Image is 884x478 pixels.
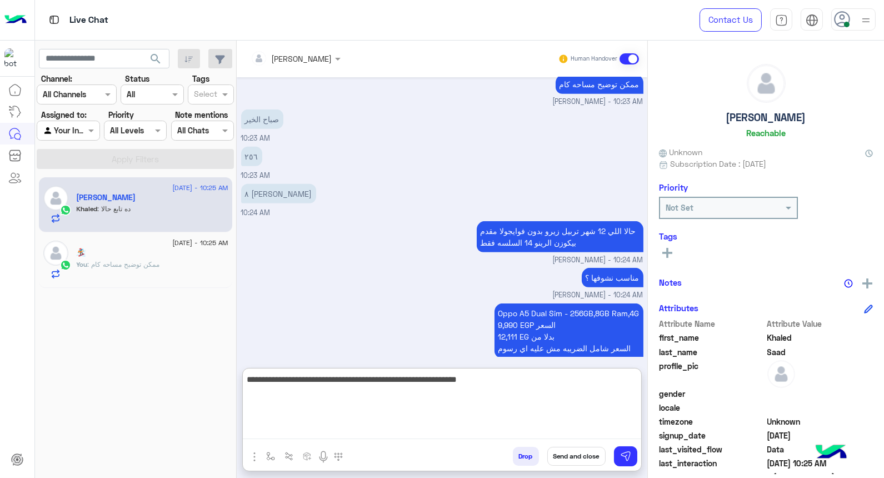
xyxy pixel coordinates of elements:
h6: Priority [659,182,688,192]
img: send voice note [317,450,330,464]
div: Select [192,88,217,102]
span: 2025-09-10T07:25:27.3209269Z [767,457,873,469]
img: hulul-logo.png [812,434,851,472]
img: create order [303,452,312,461]
h6: Attributes [659,303,698,313]
span: Saad [767,346,873,358]
span: [PERSON_NAME] - 10:24 AM [553,290,643,301]
span: Khaled [77,205,98,213]
button: search [142,49,169,73]
span: last_name [659,346,765,358]
span: 10:23 AM [241,134,271,142]
span: Unknown [767,416,873,427]
button: Drop [513,447,539,466]
h6: Notes [659,277,682,287]
span: null [767,402,873,414]
label: Note mentions [175,109,228,121]
span: Attribute Name [659,318,765,330]
a: tab [770,8,792,32]
span: last_visited_flow [659,444,765,455]
p: 10/9/2025, 10:24 AM [477,221,643,252]
img: Trigger scenario [284,452,293,461]
img: add [862,278,872,288]
span: Data [767,444,873,455]
span: ده تابع حالا [98,205,131,213]
img: tab [47,13,61,27]
p: Live Chat [69,13,108,28]
span: 2025-09-02T12:58:16.476Z [767,430,873,441]
img: notes [844,279,853,288]
span: 10:23 AM [241,171,271,180]
img: defaultAdmin.png [43,186,68,211]
label: Tags [192,73,209,84]
label: Assigned to: [41,109,87,121]
a: Contact Us [700,8,762,32]
label: Channel: [41,73,72,84]
img: tab [775,14,788,27]
img: 1403182699927242 [4,48,24,68]
img: Logo [4,8,27,32]
span: signup_date [659,430,765,441]
span: [DATE] - 10:25 AM [172,183,228,193]
img: select flow [266,452,275,461]
span: last_interaction [659,457,765,469]
span: timezone [659,416,765,427]
small: Human Handover [571,54,617,63]
label: Status [125,73,149,84]
button: Apply Filters [37,149,234,169]
label: Priority [108,109,134,121]
img: defaultAdmin.png [43,241,68,266]
h6: Reachable [746,128,786,138]
h5: 🏂 [77,248,86,257]
h5: Khaled Saad [77,193,136,202]
img: WhatsApp [60,205,71,216]
span: first_name [659,332,765,343]
span: search [149,52,162,66]
p: 10/9/2025, 10:25 AM [495,303,643,358]
p: 10/9/2025, 10:23 AM [556,74,643,94]
span: ممكن توضبح مساحه كام [88,260,160,268]
p: 10/9/2025, 10:23 AM [241,109,283,129]
span: [DATE] - 10:25 AM [172,238,228,248]
img: make a call [334,452,343,461]
span: Attribute Value [767,318,873,330]
h6: Tags [659,231,873,241]
img: defaultAdmin.png [747,64,785,102]
h5: [PERSON_NAME] [726,111,806,124]
img: send message [620,451,631,462]
button: Trigger scenario [280,447,298,465]
img: defaultAdmin.png [767,360,795,388]
span: Khaled [767,332,873,343]
button: create order [298,447,317,465]
img: send attachment [248,450,261,464]
p: 10/9/2025, 10:24 AM [241,184,316,203]
span: [PERSON_NAME] - 10:24 AM [553,255,643,266]
span: profile_pic [659,360,765,386]
span: Unknown [659,146,702,158]
button: Send and close [547,447,606,466]
span: null [767,388,873,400]
span: 10:24 AM [241,208,271,217]
img: WhatsApp [60,260,71,271]
span: gender [659,388,765,400]
button: select flow [262,447,280,465]
p: 10/9/2025, 10:24 AM [582,268,643,287]
span: locale [659,402,765,414]
span: [PERSON_NAME] - 10:23 AM [553,97,643,107]
span: You [77,260,88,268]
span: Subscription Date : [DATE] [670,158,766,170]
img: tab [806,14,818,27]
img: profile [859,13,873,27]
p: 10/9/2025, 10:23 AM [241,147,262,166]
